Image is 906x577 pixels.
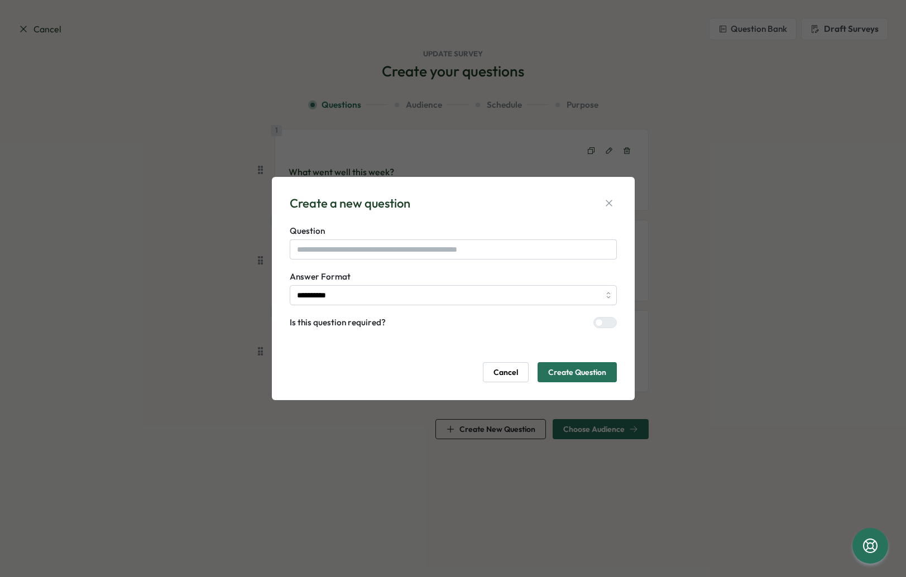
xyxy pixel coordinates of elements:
[483,362,529,382] button: Cancel
[290,316,386,329] label: Is this question required?
[290,225,617,237] label: Question
[548,363,606,382] span: Create Question
[290,195,410,212] div: Create a new question
[290,271,617,283] label: Answer Format
[493,363,518,382] span: Cancel
[538,362,617,382] button: Create Question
